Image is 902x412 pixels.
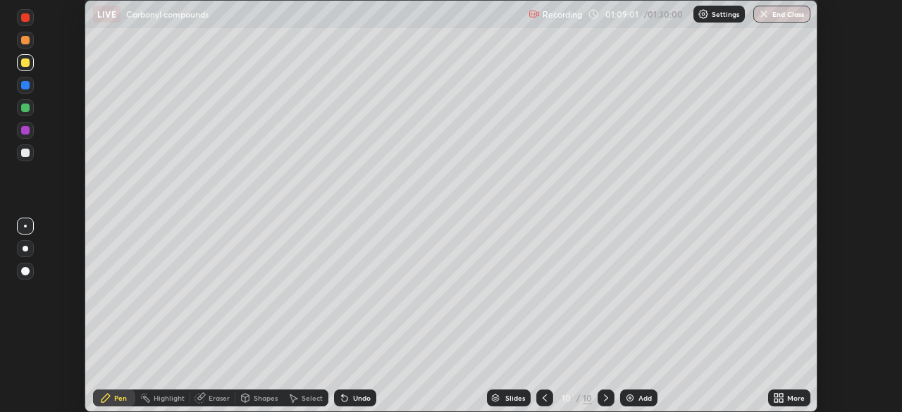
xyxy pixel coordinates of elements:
[583,392,592,404] div: 10
[758,8,770,20] img: end-class-cross
[353,394,371,401] div: Undo
[505,394,525,401] div: Slides
[559,394,573,402] div: 10
[114,394,127,401] div: Pen
[698,8,709,20] img: class-settings-icons
[576,394,580,402] div: /
[209,394,230,401] div: Eraser
[624,392,636,404] img: add-slide-button
[753,6,810,23] button: End Class
[154,394,185,401] div: Highlight
[529,8,540,20] img: recording.375f2c34.svg
[302,394,323,401] div: Select
[638,394,652,401] div: Add
[254,394,278,401] div: Shapes
[126,8,209,20] p: Carbonyl compounds
[787,394,805,401] div: More
[97,8,116,20] p: LIVE
[543,9,582,20] p: Recording
[712,11,739,18] p: Settings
